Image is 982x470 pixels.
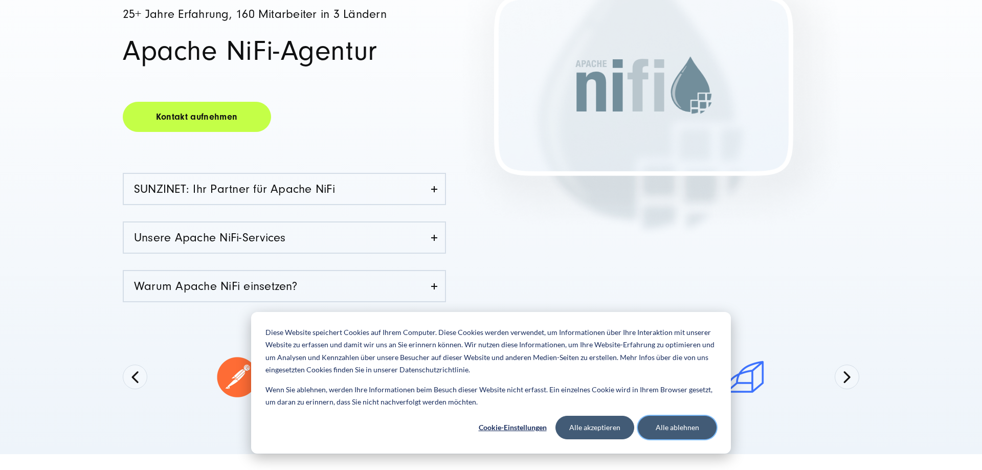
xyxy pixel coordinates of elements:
button: Alle ablehnen [638,416,717,439]
p: Diese Website speichert Cookies auf Ihrem Computer. Diese Cookies werden verwendet, um Informatio... [265,326,717,376]
h1: Apache NiFi-Agentur [123,37,446,65]
a: Unsere Apache NiFi-Services [124,222,445,253]
img: roll bar logo - ihr fachinformatiker für systemintegration - Digitalagentur SUNZINET-PhotoRoom.pn... [694,346,795,408]
a: Warum Apache NiFi einsetzen? [124,271,445,301]
img: postman logo - Ihr fachinformatiker für systemintegration - Digitalagentur SUNZINET-PhotoRoom.png... [187,346,288,408]
a: SUNZINET: Ihr Partner für Apache NiFi [124,174,445,204]
button: Previous [123,365,147,389]
button: Cookie-Einstellungen [473,416,552,439]
h4: 25+ Jahre Erfahrung, 160 Mitarbeiter in 3 Ländern [123,8,446,21]
p: Wenn Sie ablehnen, werden Ihre Informationen beim Besuch dieser Website nicht erfasst. Ein einzel... [265,384,717,409]
button: Next [835,365,859,389]
button: Alle akzeptieren [555,416,634,439]
a: Kontakt aufnehmen [123,102,271,132]
div: Cookie banner [251,312,731,454]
